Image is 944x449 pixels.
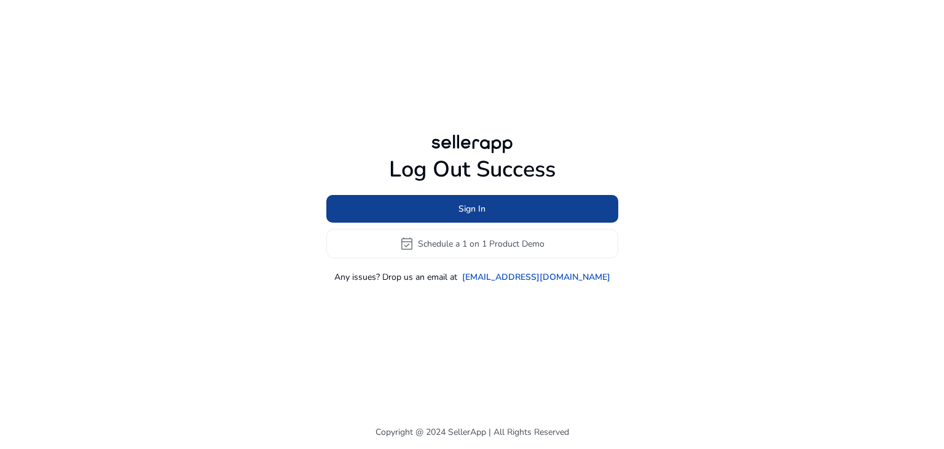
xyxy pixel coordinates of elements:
[326,195,618,223] button: Sign In
[326,156,618,183] h1: Log Out Success
[399,236,414,251] span: event_available
[334,271,457,284] p: Any issues? Drop us an email at
[462,271,610,284] a: [EMAIL_ADDRESS][DOMAIN_NAME]
[326,229,618,258] button: event_availableSchedule a 1 on 1 Product Demo
[458,202,486,215] span: Sign In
